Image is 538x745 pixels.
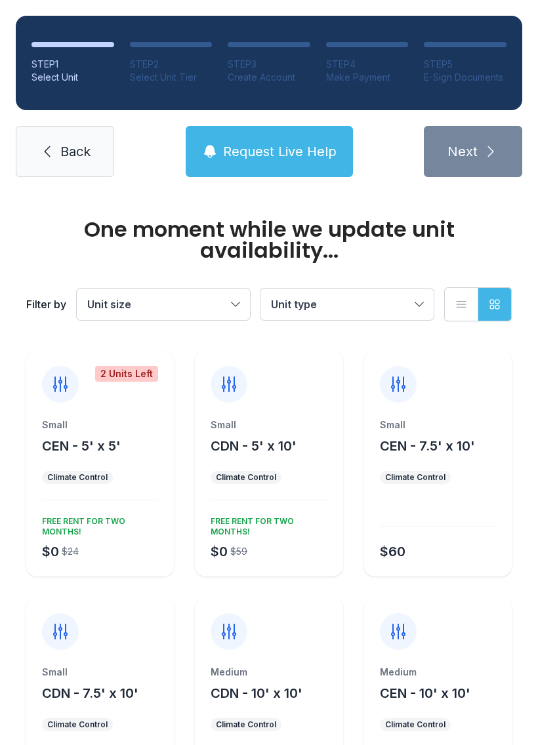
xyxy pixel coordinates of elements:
button: CEN - 5' x 5' [42,437,121,455]
button: CEN - 7.5' x 10' [380,437,475,455]
button: CDN - 10' x 10' [211,684,302,702]
span: CDN - 7.5' x 10' [42,685,138,701]
button: Unit size [77,289,250,320]
div: STEP 1 [31,58,114,71]
div: Climate Control [47,472,108,483]
button: CEN - 10' x 10' [380,684,470,702]
span: CEN - 10' x 10' [380,685,470,701]
div: Climate Control [47,719,108,730]
button: CDN - 7.5' x 10' [42,684,138,702]
button: CDN - 5' x 10' [211,437,297,455]
span: CDN - 5' x 10' [211,438,297,454]
div: Small [42,418,158,432]
div: Medium [211,666,327,679]
div: STEP 5 [424,58,507,71]
div: Climate Control [216,719,276,730]
span: CEN - 5' x 5' [42,438,121,454]
span: Next [447,142,478,161]
button: Unit type [260,289,434,320]
span: Unit size [87,298,131,311]
div: Select Unit Tier [130,71,213,84]
div: STEP 3 [228,58,310,71]
div: One moment while we update unit availability... [26,219,512,261]
div: $0 [42,542,59,561]
div: Filter by [26,296,66,312]
div: Select Unit [31,71,114,84]
div: STEP 4 [326,58,409,71]
span: CDN - 10' x 10' [211,685,302,701]
div: 2 Units Left [95,366,158,382]
div: Climate Control [385,719,445,730]
div: Create Account [228,71,310,84]
div: E-Sign Documents [424,71,507,84]
div: Small [380,418,496,432]
div: $60 [380,542,405,561]
div: Small [211,418,327,432]
div: FREE RENT FOR TWO MONTHS! [205,511,327,537]
div: STEP 2 [130,58,213,71]
div: Medium [380,666,496,679]
div: $24 [62,545,79,558]
div: $59 [230,545,247,558]
span: Unit type [271,298,317,311]
span: Request Live Help [223,142,337,161]
div: Make Payment [326,71,409,84]
span: Back [60,142,91,161]
span: CEN - 7.5' x 10' [380,438,475,454]
div: Small [42,666,158,679]
div: FREE RENT FOR TWO MONTHS! [37,511,158,537]
div: Climate Control [216,472,276,483]
div: $0 [211,542,228,561]
div: Climate Control [385,472,445,483]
